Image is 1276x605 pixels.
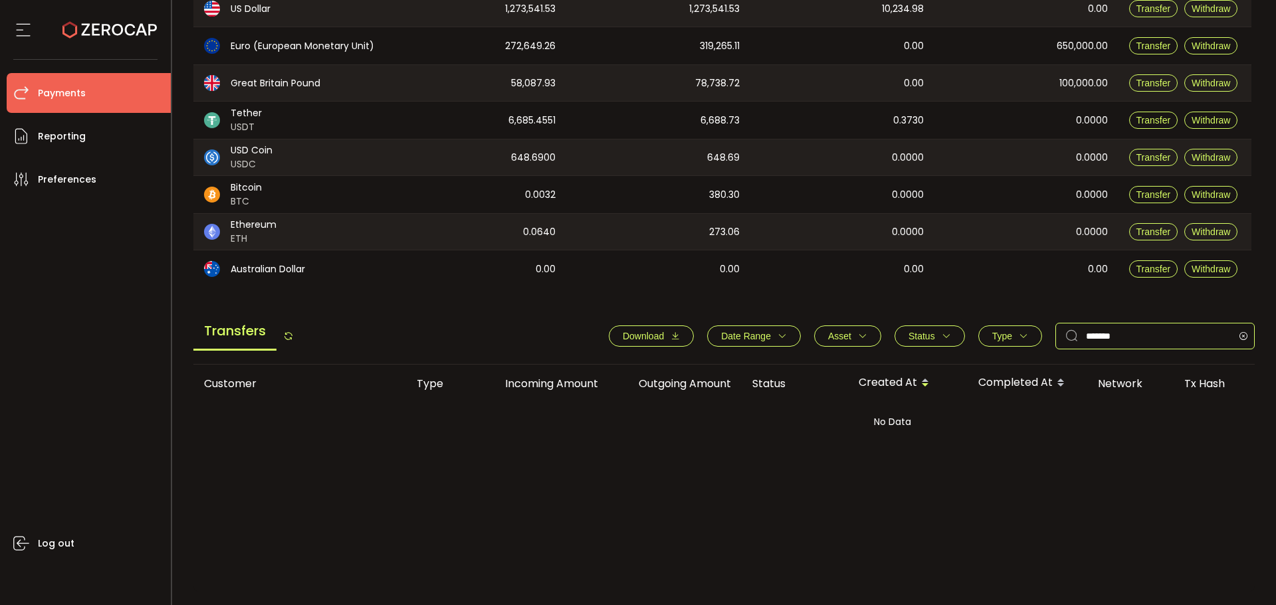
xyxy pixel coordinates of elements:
span: Payments [38,84,86,103]
span: Withdraw [1192,152,1230,163]
span: 10,234.98 [882,1,924,17]
span: 380.30 [709,187,740,203]
span: 272,649.26 [505,39,556,54]
span: Australian Dollar [231,262,305,276]
span: 0.0000 [1076,113,1108,128]
div: Completed At [968,372,1087,394]
span: 6,688.73 [700,113,740,128]
div: Outgoing Amount [609,376,742,391]
div: Created At [848,372,968,394]
span: USDT [231,120,262,134]
span: Withdraw [1192,226,1230,237]
span: Euro (European Monetary Unit) [231,39,374,53]
button: Transfer [1129,260,1178,278]
span: Withdraw [1192,189,1230,200]
button: Transfer [1129,74,1178,92]
button: Type [978,325,1042,347]
span: 0.0000 [1076,150,1108,165]
span: 0.0000 [892,224,924,240]
span: 0.3730 [893,113,924,128]
button: Asset [814,325,881,347]
img: usd_portfolio.svg [204,1,220,17]
div: Status [742,376,848,391]
button: Withdraw [1184,112,1237,129]
span: 0.0640 [523,224,556,240]
span: 0.00 [1088,262,1108,277]
span: USDC [231,157,272,171]
span: Transfer [1136,41,1171,51]
img: usdc_portfolio.svg [204,149,220,165]
button: Date Range [707,325,801,347]
button: Withdraw [1184,37,1237,54]
span: 0.00 [904,76,924,91]
iframe: Chat Widget [1121,462,1276,605]
span: Withdraw [1192,264,1230,274]
button: Withdraw [1184,223,1237,240]
span: Type [992,331,1012,341]
span: 58,087.93 [511,76,556,91]
button: Transfer [1129,37,1178,54]
span: Great Britain Pound [231,76,320,90]
button: Download [609,325,694,347]
span: Transfer [1136,152,1171,163]
span: Transfer [1136,189,1171,200]
span: Ethereum [231,218,276,232]
span: Reporting [38,127,86,146]
span: 648.69 [707,150,740,165]
button: Status [895,325,965,347]
span: Download [623,331,664,341]
span: Withdraw [1192,41,1230,51]
div: Incoming Amount [476,376,609,391]
button: Transfer [1129,186,1178,203]
span: 100,000.00 [1059,76,1108,91]
span: 0.0000 [1076,224,1108,240]
span: 6,685.4551 [508,113,556,128]
span: Withdraw [1192,3,1230,14]
span: 78,738.72 [695,76,740,91]
span: Status [908,331,935,341]
span: Transfer [1136,115,1171,126]
img: eur_portfolio.svg [204,38,220,54]
div: Type [406,376,476,391]
span: 650,000.00 [1057,39,1108,54]
div: Network [1087,376,1174,391]
span: Withdraw [1192,115,1230,126]
span: 0.00 [536,262,556,277]
span: Log out [38,534,74,553]
span: Transfers [193,313,276,351]
span: 0.0000 [892,187,924,203]
span: 0.0000 [1076,187,1108,203]
span: 0.00 [904,39,924,54]
img: gbp_portfolio.svg [204,75,220,91]
span: 0.00 [904,262,924,277]
span: Transfer [1136,78,1171,88]
div: Customer [193,376,406,391]
img: eth_portfolio.svg [204,224,220,240]
span: 0.0000 [892,150,924,165]
span: ETH [231,232,276,246]
span: 319,265.11 [700,39,740,54]
img: aud_portfolio.svg [204,261,220,277]
button: Withdraw [1184,186,1237,203]
span: USD Coin [231,143,272,157]
span: BTC [231,195,262,209]
button: Withdraw [1184,260,1237,278]
button: Transfer [1129,112,1178,129]
span: US Dollar [231,2,270,16]
button: Transfer [1129,223,1178,240]
span: Transfer [1136,264,1171,274]
span: Tether [231,106,262,120]
button: Transfer [1129,149,1178,166]
img: usdt_portfolio.svg [204,112,220,128]
span: Date Range [721,331,771,341]
span: Transfer [1136,3,1171,14]
span: Asset [828,331,851,341]
span: 0.0032 [525,187,556,203]
span: 1,273,541.53 [689,1,740,17]
span: 273.06 [709,224,740,240]
span: Preferences [38,170,96,189]
span: Transfer [1136,226,1171,237]
span: 0.00 [720,262,740,277]
img: btc_portfolio.svg [204,187,220,203]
